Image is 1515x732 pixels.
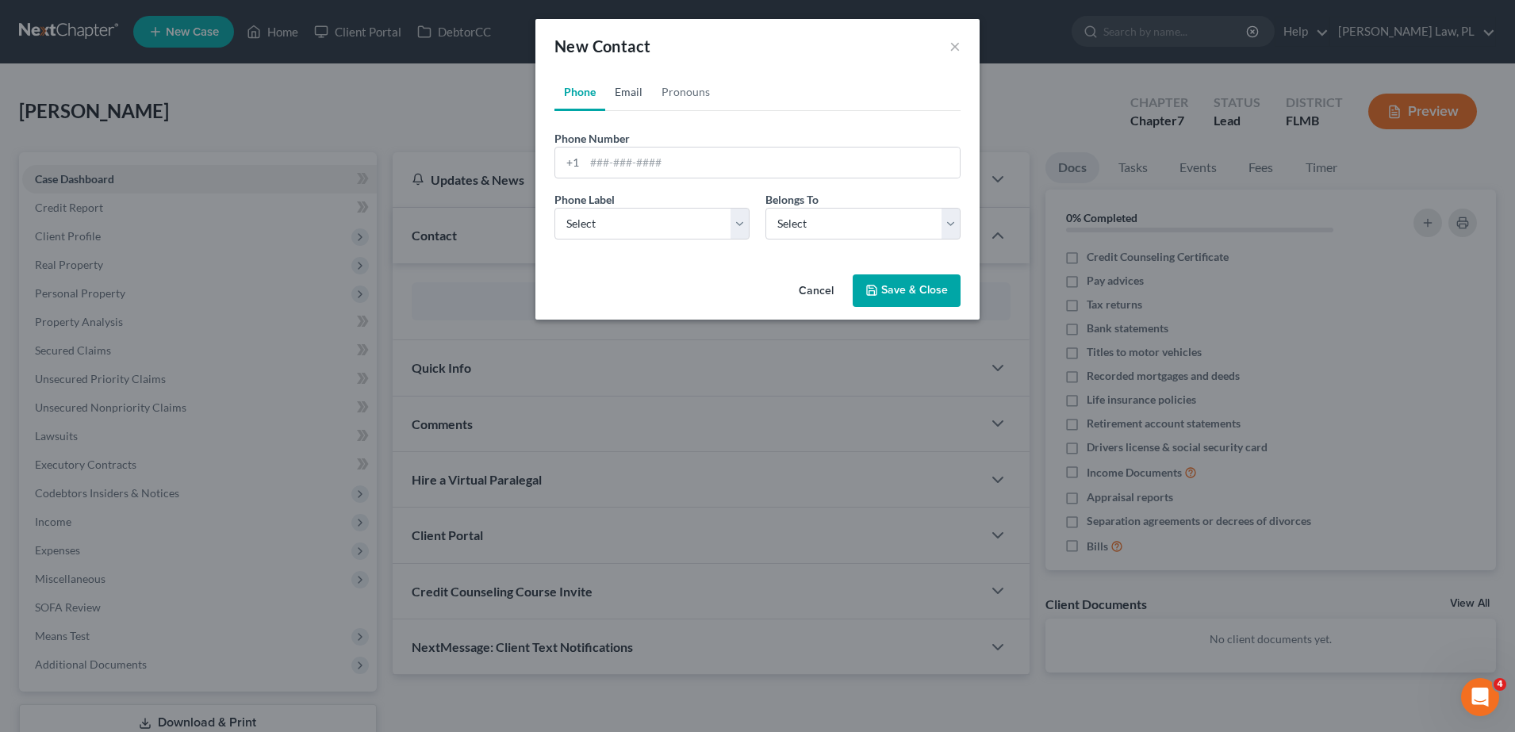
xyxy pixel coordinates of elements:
[554,132,630,145] span: Phone Number
[786,276,846,308] button: Cancel
[585,148,960,178] input: ###-###-####
[1494,678,1506,691] span: 4
[554,36,650,56] span: New Contact
[555,148,585,178] div: +1
[652,73,719,111] a: Pronouns
[1461,678,1499,716] iframe: Intercom live chat
[765,193,819,206] span: Belongs To
[949,36,961,56] button: ×
[605,73,652,111] a: Email
[853,274,961,308] button: Save & Close
[554,193,615,206] span: Phone Label
[554,73,605,111] a: Phone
